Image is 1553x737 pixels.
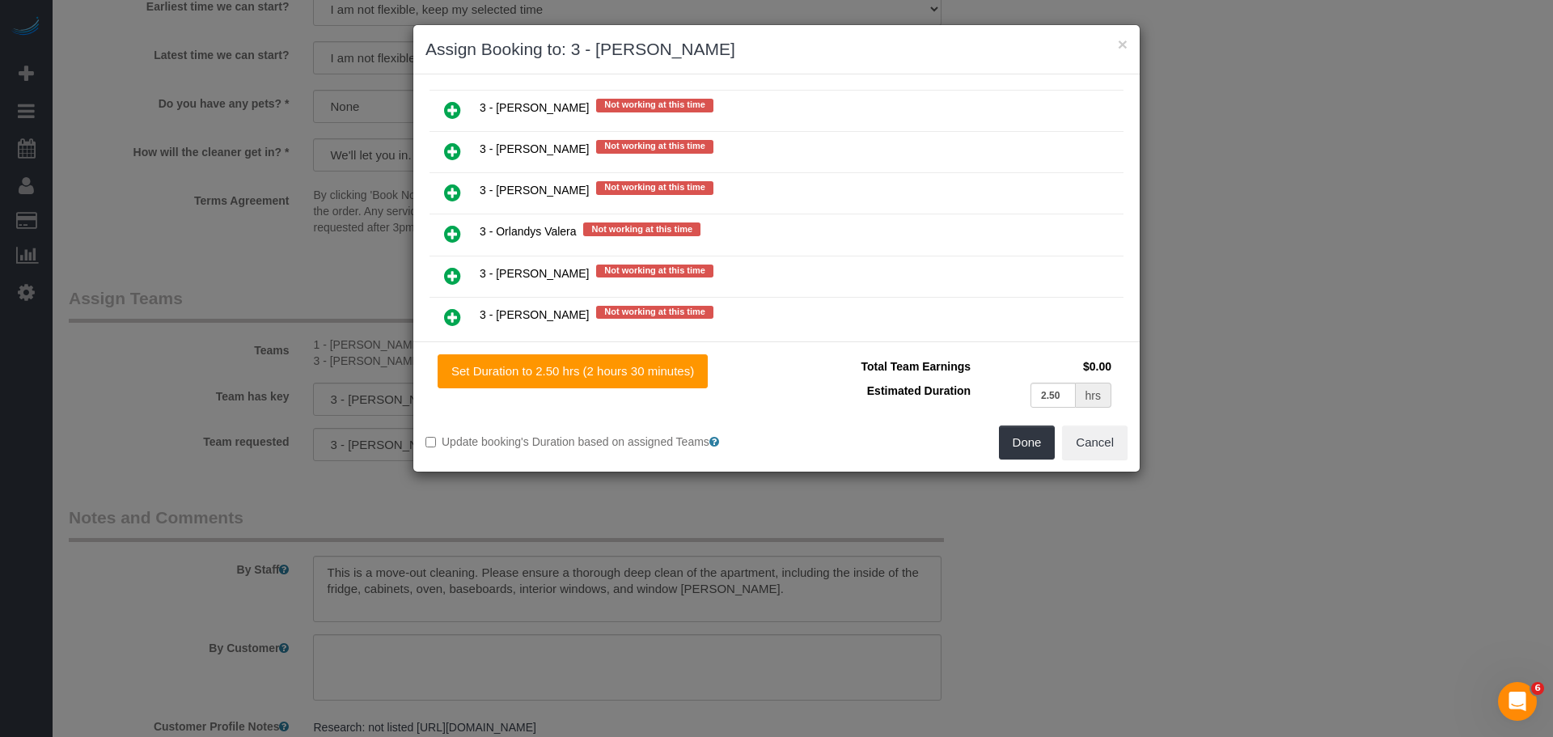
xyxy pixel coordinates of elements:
button: Cancel [1062,426,1128,460]
span: Estimated Duration [867,384,971,397]
span: 3 - [PERSON_NAME] [480,308,589,321]
span: Not working at this time [596,306,713,319]
h3: Assign Booking to: 3 - [PERSON_NAME] [425,37,1128,61]
span: 3 - [PERSON_NAME] [480,102,589,115]
div: hrs [1076,383,1111,408]
span: Not working at this time [596,140,713,153]
button: Done [999,426,1056,460]
span: Not working at this time [583,222,700,235]
span: Not working at this time [596,181,713,194]
span: 3 - [PERSON_NAME] [480,267,589,280]
input: Update booking's Duration based on assigned Teams [425,437,436,447]
td: Total Team Earnings [789,354,975,379]
label: Update booking's Duration based on assigned Teams [425,434,764,450]
span: Not working at this time [596,265,713,277]
button: Set Duration to 2.50 hrs (2 hours 30 minutes) [438,354,708,388]
span: 3 - Orlandys Valera [480,226,577,239]
span: 3 - [PERSON_NAME] [480,143,589,156]
span: 3 - [PERSON_NAME] [480,184,589,197]
span: 6 [1531,682,1544,695]
iframe: Intercom live chat [1498,682,1537,721]
td: $0.00 [975,354,1115,379]
button: × [1118,36,1128,53]
span: Not working at this time [596,99,713,112]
